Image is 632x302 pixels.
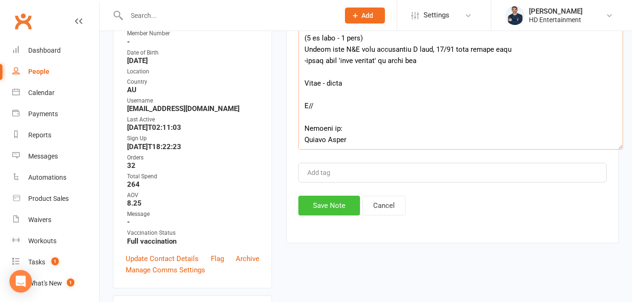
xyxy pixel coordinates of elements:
[124,9,333,22] input: Search...
[28,279,62,287] div: What's New
[127,199,259,207] strong: 8.25
[505,6,524,25] img: thumb_image1646563817.png
[127,29,259,38] div: Member Number
[298,196,360,215] button: Save Note
[12,209,99,230] a: Waivers
[28,131,51,139] div: Reports
[127,96,259,105] div: Username
[11,9,35,33] a: Clubworx
[51,257,59,265] span: 1
[529,16,583,24] div: HD Entertainment
[424,5,449,26] span: Settings
[67,278,74,286] span: 1
[28,174,66,181] div: Automations
[12,82,99,103] a: Calendar
[12,230,99,252] a: Workouts
[127,172,259,181] div: Total Spend
[12,167,99,188] a: Automations
[127,56,259,65] strong: [DATE]
[345,8,385,24] button: Add
[12,40,99,61] a: Dashboard
[12,188,99,209] a: Product Sales
[126,253,199,264] a: Update Contact Details
[127,210,259,219] div: Message
[529,7,583,16] div: [PERSON_NAME]
[127,78,259,87] div: Country
[9,270,32,293] div: Open Intercom Messenger
[127,67,259,76] div: Location
[127,161,259,170] strong: 32
[127,237,259,246] strong: Full vaccination
[127,86,259,94] strong: AU
[12,252,99,273] a: Tasks 1
[127,143,259,151] strong: [DATE]T18:22:23
[28,89,55,96] div: Calendar
[126,264,205,276] a: Manage Comms Settings
[28,258,45,266] div: Tasks
[306,167,339,178] input: Add tag
[127,48,259,57] div: Date of Birth
[12,125,99,146] a: Reports
[28,68,49,75] div: People
[362,196,406,215] button: Cancel
[12,146,99,167] a: Messages
[127,115,259,124] div: Last Active
[298,25,623,150] textarea: 71.5.30 67lo Ipsumdolor Sitametco ADI: 1el Sedd eius? TEMP: I) Utlabore etdolor magn aliquaenim &...
[28,47,61,54] div: Dashboard
[127,123,259,132] strong: [DATE]T02:11:03
[127,153,259,162] div: Orders
[28,237,56,245] div: Workouts
[127,104,259,113] strong: [EMAIL_ADDRESS][DOMAIN_NAME]
[12,103,99,125] a: Payments
[211,253,224,264] a: Flag
[236,253,259,264] a: Archive
[28,152,58,160] div: Messages
[12,61,99,82] a: People
[127,229,259,238] div: Vaccination Status
[12,273,99,294] a: What's New1
[28,195,69,202] div: Product Sales
[127,218,259,226] strong: -
[127,38,259,46] strong: -
[28,110,58,118] div: Payments
[28,216,51,223] div: Waivers
[127,134,259,143] div: Sign Up
[127,180,259,189] strong: 264
[361,12,373,19] span: Add
[127,191,259,200] div: AOV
